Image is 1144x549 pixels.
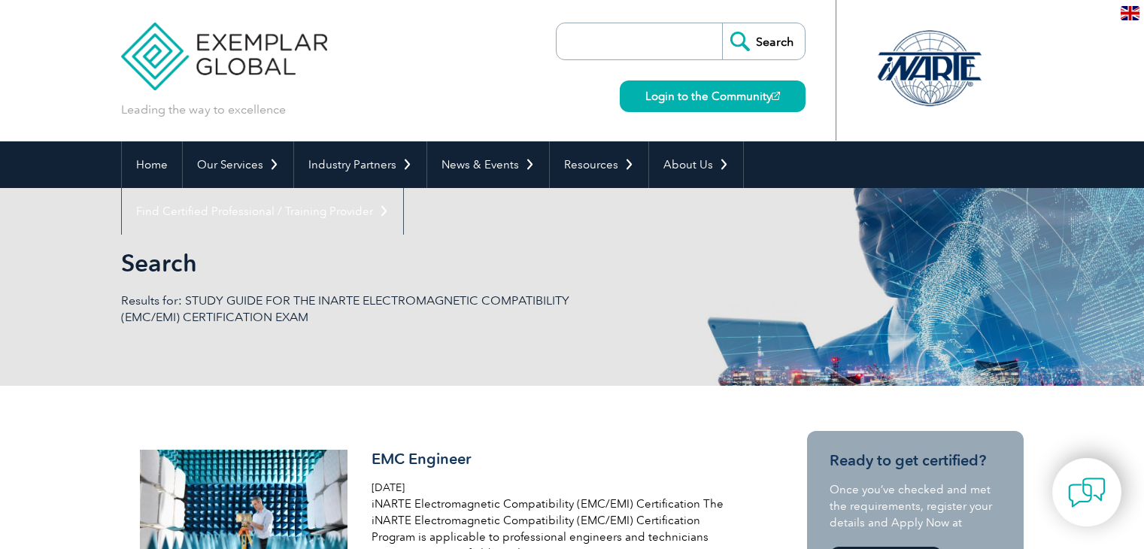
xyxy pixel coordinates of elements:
input: Search [722,23,805,59]
p: Leading the way to excellence [121,102,286,118]
a: Login to the Community [620,80,806,112]
a: News & Events [427,141,549,188]
span: [DATE] [372,481,405,494]
p: Results for: STUDY GUIDE FOR THE INARTE ELECTROMAGNETIC COMPATIBILITY (EMC/EMI) CERTIFICATION EXAM [121,293,572,326]
a: About Us [649,141,743,188]
h3: EMC Engineer [372,450,728,469]
img: contact-chat.png [1068,474,1106,511]
a: Resources [550,141,648,188]
h1: Search [121,248,699,278]
a: Our Services [183,141,293,188]
a: Home [122,141,182,188]
p: Once you’ve checked and met the requirements, register your details and Apply Now at [830,481,1001,531]
img: open_square.png [772,92,780,100]
img: en [1121,6,1139,20]
a: Industry Partners [294,141,426,188]
h3: Ready to get certified? [830,451,1001,470]
a: Find Certified Professional / Training Provider [122,188,403,235]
